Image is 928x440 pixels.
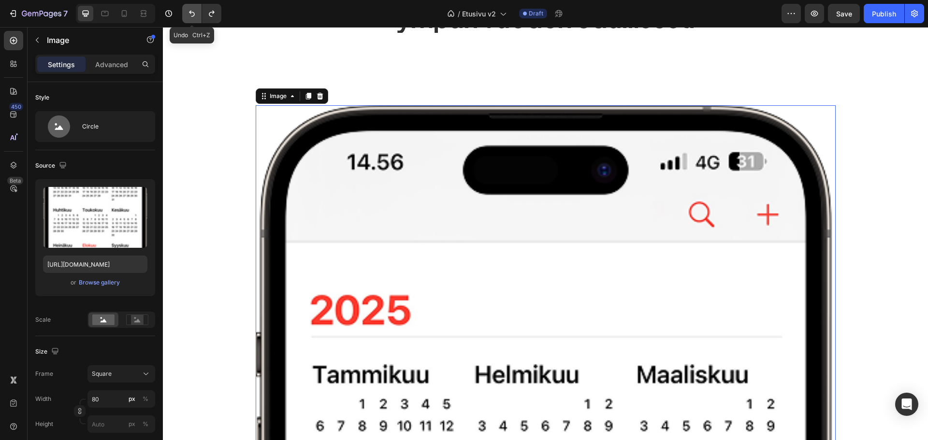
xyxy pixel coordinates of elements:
div: % [143,395,148,403]
img: preview-image [43,187,147,248]
input: px% [87,415,155,433]
div: px [129,420,135,428]
p: Advanced [95,59,128,70]
label: Height [35,420,53,428]
button: px [140,393,151,405]
div: Beta [7,177,23,185]
div: Open Intercom Messenger [895,393,918,416]
button: 7 [4,4,72,23]
div: Scale [35,315,51,324]
div: Publish [872,9,896,19]
button: Save [828,4,860,23]
input: px% [87,390,155,408]
div: Undo/Redo [182,4,221,23]
span: Etusivu v2 [462,9,496,19]
span: Save [836,10,852,18]
span: / [458,9,460,19]
div: px [129,395,135,403]
div: Browse gallery [79,278,120,287]
button: % [126,393,138,405]
div: 450 [9,103,23,111]
div: Style [35,93,49,102]
div: Size [35,345,61,358]
button: px [140,418,151,430]
span: Draft [529,9,543,18]
div: Source [35,159,69,172]
div: % [143,420,148,428]
div: Circle [82,115,141,138]
span: Square [92,369,112,378]
button: % [126,418,138,430]
span: or [71,277,76,288]
iframe: Design area [163,27,928,440]
button: Square [87,365,155,383]
label: Width [35,395,51,403]
label: Frame [35,369,53,378]
input: https://example.com/image.jpg [43,255,147,273]
p: Settings [48,59,75,70]
button: Browse gallery [78,278,120,287]
p: Image [47,34,129,46]
p: 7 [63,8,68,19]
button: Publish [864,4,904,23]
